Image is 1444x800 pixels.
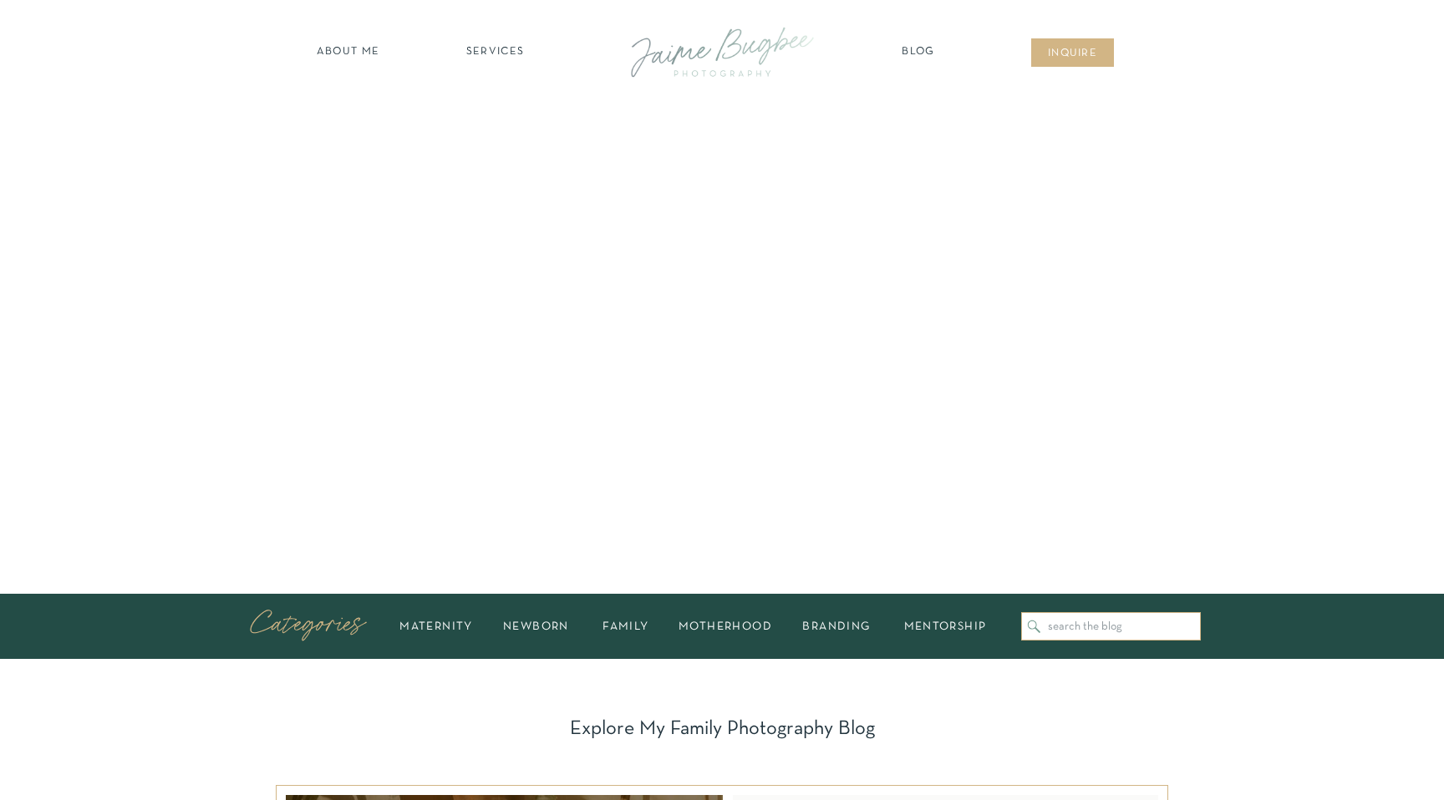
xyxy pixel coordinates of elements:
[448,44,542,61] a: SERVICES
[312,44,384,61] a: about ME
[1048,620,1192,633] input: search the blog
[671,621,780,631] a: motherhood
[893,621,997,631] a: mentorship
[592,621,659,631] a: family
[250,608,377,645] p: Categories
[791,621,882,631] a: branding
[1039,46,1106,63] a: inqUIre
[562,716,882,740] h1: Explore My Family Photography Blog
[393,621,480,631] a: maternity
[897,44,939,61] a: Blog
[491,621,582,631] a: newborn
